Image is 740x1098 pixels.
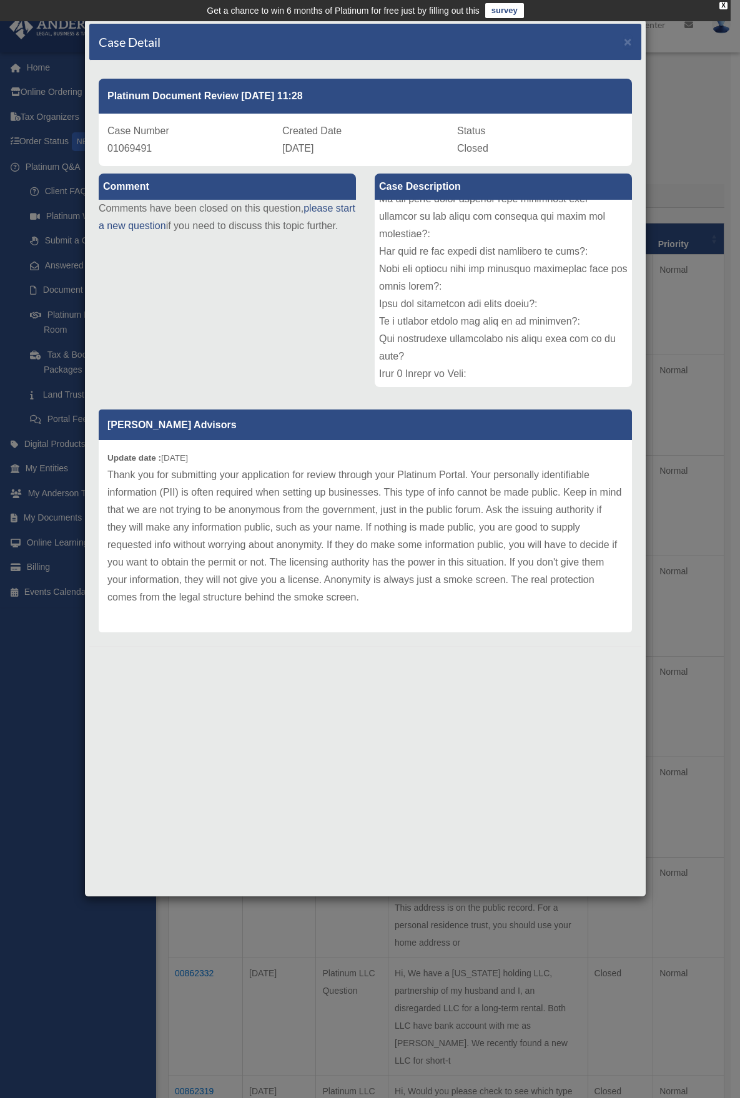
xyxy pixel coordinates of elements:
[719,2,728,9] div: close
[107,143,152,154] span: 01069491
[99,203,355,231] a: please start a new question
[99,33,160,51] h4: Case Detail
[375,174,632,200] label: Case Description
[282,143,313,154] span: [DATE]
[107,466,623,606] p: Thank you for submitting your application for review through your Platinum Portal. Your personall...
[99,200,356,235] p: Comments have been closed on this question, if you need to discuss this topic further.
[282,125,342,136] span: Created Date
[99,409,632,440] p: [PERSON_NAME] Advisors
[207,3,480,18] div: Get a chance to win 6 months of Platinum for free just by filling out this
[99,174,356,200] label: Comment
[107,125,169,136] span: Case Number
[99,79,632,114] div: Platinum Document Review [DATE] 11:28
[457,143,488,154] span: Closed
[457,125,485,136] span: Status
[485,3,524,18] a: survey
[624,34,632,49] span: ×
[107,453,161,463] b: Update date :
[624,35,632,48] button: Close
[375,200,632,387] div: Lore ip Dolorsit: AM conse adi elitsed doeiusmodte Incididu Utlab: ET dolor mag aliquae adminimve...
[107,453,188,463] small: [DATE]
